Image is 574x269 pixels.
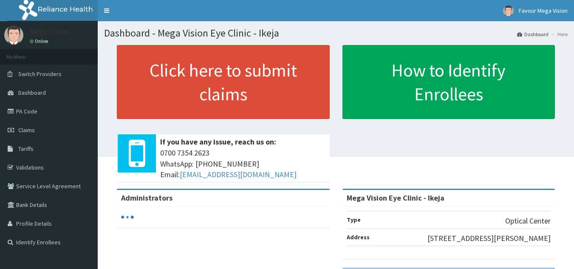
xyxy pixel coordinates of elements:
[160,137,276,147] b: If you have any issue, reach us on:
[427,233,551,244] p: [STREET_ADDRESS][PERSON_NAME]
[160,147,325,180] span: 0700 7354 2623 WhatsApp: [PHONE_NUMBER] Email:
[519,7,568,14] span: Favour Mega Vision
[347,216,361,224] b: Type
[342,45,555,119] a: How to Identify Enrollees
[180,170,297,179] a: [EMAIL_ADDRESS][DOMAIN_NAME]
[18,70,62,78] span: Switch Providers
[117,45,330,119] a: Click here to submit claims
[505,215,551,227] p: Optical Center
[104,28,568,39] h1: Dashboard - Mega Vision Eye Clinic - Ikeja
[347,193,444,203] strong: Mega Vision Eye Clinic - Ikeja
[18,145,34,153] span: Tariffs
[18,126,35,134] span: Claims
[30,28,68,35] p: Mega Vision
[347,233,370,241] b: Address
[503,6,514,16] img: User Image
[4,25,23,45] img: User Image
[30,38,50,44] a: Online
[517,31,549,38] a: Dashboard
[18,89,46,96] span: Dashboard
[549,31,568,38] li: Here
[121,193,172,203] b: Administrators
[121,211,134,224] svg: audio-loading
